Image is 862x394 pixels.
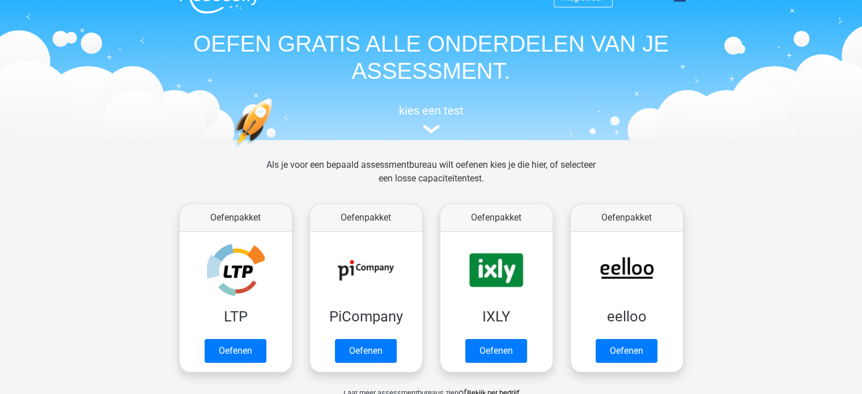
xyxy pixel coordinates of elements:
a: Oefenen [205,339,266,363]
a: Oefenen [465,339,527,363]
h1: OEFEN GRATIS ALLE ONDERDELEN VAN JE ASSESSMENT. [171,30,692,84]
div: Als je voor een bepaald assessmentbureau wilt oefenen kies je die hier, of selecteer een losse ca... [257,158,605,199]
a: Oefenen [596,339,657,363]
a: kies een test [171,104,692,134]
img: assessment [423,125,440,133]
img: oefenen [233,98,316,201]
a: Oefenen [335,339,397,363]
h5: kies een test [171,104,692,117]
